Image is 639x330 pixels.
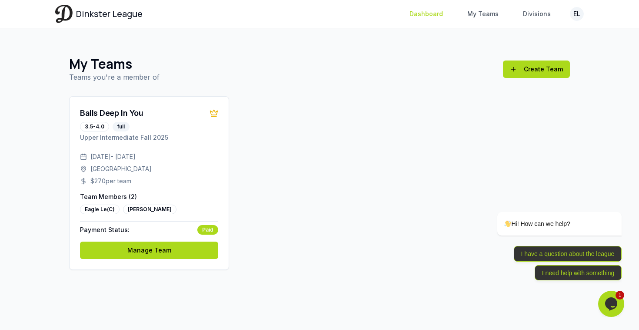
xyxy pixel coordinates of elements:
div: 3.5-4.0 [80,122,109,131]
iframe: chat widget [598,291,626,317]
div: full [113,122,130,131]
p: Upper Intermediate Fall 2025 [80,133,218,142]
a: Dashboard [404,6,448,22]
div: Eagle Le (C) [80,205,120,214]
h1: My Teams [69,56,160,72]
img: Dinkster [55,5,73,23]
button: EL [570,7,584,21]
div: Paid [197,225,218,235]
a: Divisions [518,6,556,22]
a: Dinkster League [55,5,143,23]
span: [DATE] - [DATE] [90,152,136,161]
iframe: chat widget [469,133,626,286]
a: Create Team [503,61,570,78]
div: [PERSON_NAME] [123,205,176,214]
span: Payment Status: [80,226,130,234]
span: Dinkster League [76,8,143,20]
a: My Teams [462,6,504,22]
a: Manage Team [80,242,218,259]
span: $ 270 per team [90,177,131,185]
div: Balls Deep In You [80,107,143,119]
span: [GEOGRAPHIC_DATA] [90,165,152,173]
p: Team Members ( 2 ) [80,192,218,201]
p: Teams you're a member of [69,72,160,82]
